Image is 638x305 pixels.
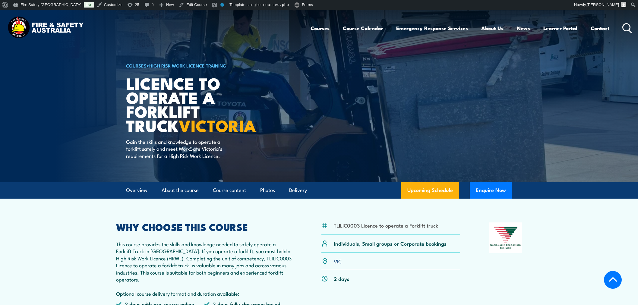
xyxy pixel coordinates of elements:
[260,182,275,198] a: Photos
[84,2,94,8] a: Live
[126,62,147,69] a: COURSES
[587,2,619,7] span: [PERSON_NAME]
[220,3,224,7] div: No index
[591,20,610,36] a: Contact
[126,62,275,69] h6: >
[311,20,330,36] a: Courses
[289,182,307,198] a: Delivery
[343,20,383,36] a: Course Calendar
[401,182,459,199] a: Upcoming Schedule
[396,20,468,36] a: Emergency Response Services
[179,112,256,137] strong: VICTORIA
[126,76,275,132] h1: Licence to operate a forklift truck
[213,182,246,198] a: Course content
[334,257,342,265] a: VIC
[126,138,236,159] p: Gain the skills and knowledge to operate a forklift safely and meet WorkSafe Victoria’s requireme...
[116,222,292,231] h2: WHY CHOOSE THIS COURSE
[489,222,522,253] img: Nationally Recognised Training logo.
[246,2,289,7] span: single-courses.php
[334,240,447,247] p: Individuals, Small groups or Corporate bookings
[334,275,349,282] p: 2 days
[334,222,438,229] li: TLILIC0003 Licence to operate a Forklift truck
[126,182,147,198] a: Overview
[543,20,577,36] a: Learner Portal
[517,20,530,36] a: News
[470,182,512,199] button: Enquire Now
[162,182,199,198] a: About the course
[481,20,504,36] a: About Us
[149,62,226,69] a: High Risk Work Licence Training
[116,241,292,297] p: This course provides the skills and knowledge needed to safely operate a Forklift Truck in [GEOGR...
